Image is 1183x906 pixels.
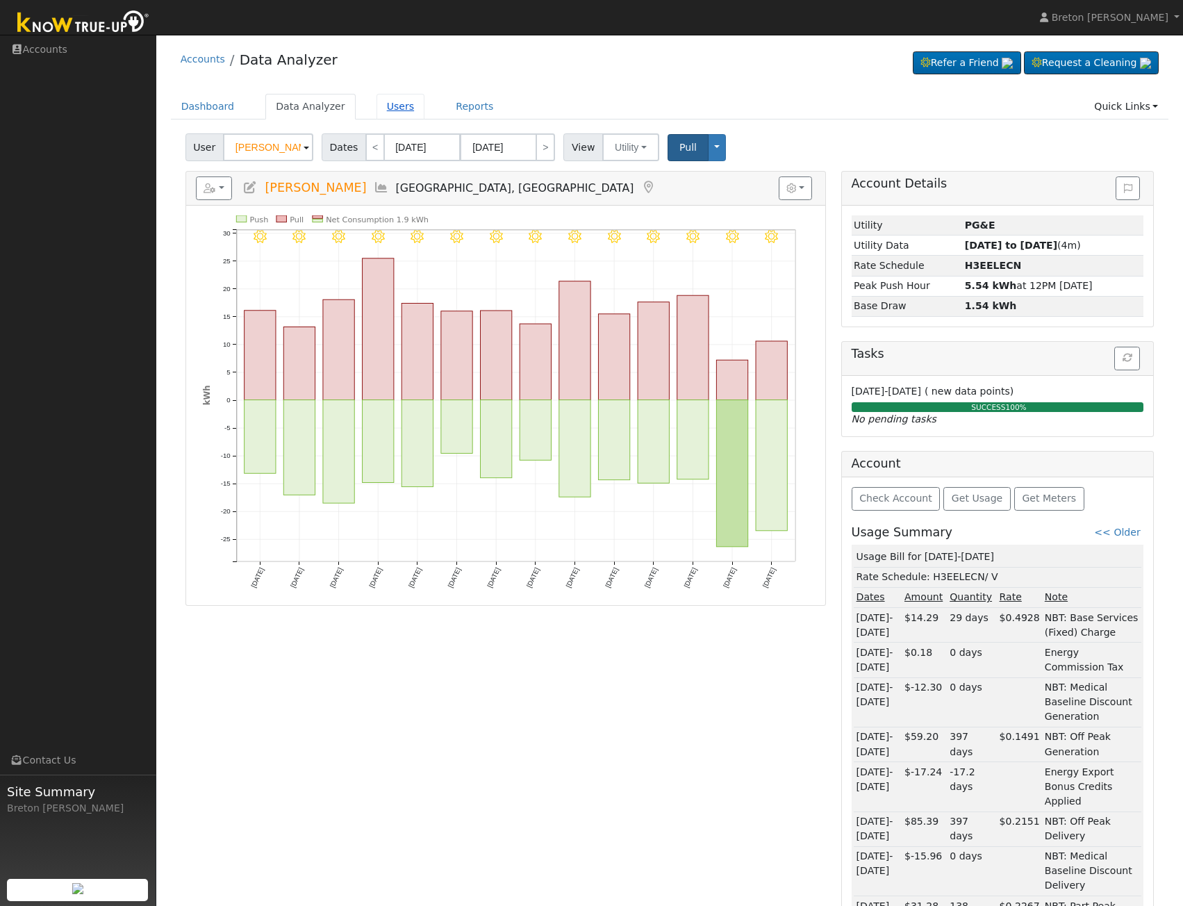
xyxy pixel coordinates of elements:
[952,493,1002,504] span: Get Usage
[950,730,994,759] div: 397 days
[559,281,590,400] rect: onclick=""
[854,567,1141,587] td: Rate Schedule: H3EELECN
[332,230,345,243] i: 5/29 - Clear
[604,567,620,589] text: [DATE]
[965,280,1017,291] strong: 5.54 kWh
[529,230,542,243] i: 6/03 - Clear
[950,611,994,625] div: 29 days
[602,133,659,161] button: Utility
[854,762,902,812] td: [DATE]-[DATE]
[1042,762,1141,812] td: Energy Export Bonus Credits Applied
[643,567,659,589] text: [DATE]
[852,413,936,425] i: No pending tasks
[852,236,963,256] td: Utility Data
[1024,51,1159,75] a: Request a Cleaning
[1014,487,1084,511] button: Get Meters
[377,94,425,120] a: Users
[1000,814,1040,829] div: $0.2151
[322,133,366,161] span: Dates
[852,215,963,236] td: Utility
[1005,403,1026,411] span: 100%
[171,94,245,120] a: Dashboard
[854,846,902,896] td: [DATE]-[DATE]
[677,400,709,479] rect: onclick=""
[265,94,356,120] a: Data Analyzer
[441,311,472,400] rect: onclick=""
[717,400,748,547] rect: onclick=""
[223,257,231,265] text: 25
[950,591,992,602] u: Quantity
[599,400,630,480] rect: onclick=""
[564,567,580,589] text: [DATE]
[563,133,603,161] span: View
[852,176,1144,191] h5: Account Details
[965,240,1057,251] strong: [DATE] to [DATE]
[1084,94,1168,120] a: Quick Links
[679,142,697,153] span: Pull
[965,220,995,231] strong: ID: 17193694, authorized: 08/19/25
[1000,611,1040,625] div: $0.4928
[220,508,230,516] text: -20
[181,53,225,65] a: Accounts
[761,567,777,589] text: [DATE]
[902,643,947,677] td: $0.18
[854,727,902,761] td: [DATE]-[DATE]
[240,51,338,68] a: Data Analyzer
[7,782,149,801] span: Site Summary
[367,567,383,589] text: [DATE]
[854,812,902,846] td: [DATE]-[DATE]
[362,258,393,400] rect: onclick=""
[323,400,354,504] rect: onclick=""
[902,762,947,812] td: $-17.24
[411,230,424,243] i: 5/31 - Clear
[223,133,313,161] input: Select a User
[520,324,551,400] rect: onclick=""
[185,133,224,161] span: User
[854,608,902,643] td: [DATE]-[DATE]
[852,347,1144,361] h5: Tasks
[265,181,366,195] span: [PERSON_NAME]
[913,51,1021,75] a: Refer a Friend
[683,567,699,589] text: [DATE]
[559,400,590,497] rect: onclick=""
[852,296,963,316] td: Base Draw
[962,276,1143,296] td: at 12PM [DATE]
[490,230,503,243] i: 6/02 - Clear
[372,230,385,243] i: 5/30 - Clear
[1000,730,1040,744] div: $0.1491
[950,680,994,695] div: 0 days
[290,215,304,224] text: Pull
[244,400,275,474] rect: onclick=""
[220,480,230,488] text: -15
[450,230,463,243] i: 6/01 - MostlyClear
[226,397,230,404] text: 0
[765,230,778,243] i: 6/09 - Clear
[323,300,354,400] rect: onclick=""
[756,341,787,400] rect: onclick=""
[854,677,902,727] td: [DATE]-[DATE]
[965,240,1081,251] span: (4m)
[925,386,1014,397] span: ( new data points)
[445,94,504,120] a: Reports
[223,229,231,237] text: 30
[328,567,344,589] text: [DATE]
[249,215,268,224] text: Push
[441,400,472,454] rect: onclick=""
[326,215,429,224] text: Net Consumption 1.9 kWh
[362,400,393,483] rect: onclick=""
[985,571,998,582] span: / V
[223,340,231,348] text: 10
[365,133,385,161] a: <
[852,276,963,296] td: Peak Push Hour
[10,8,156,39] img: Know True-Up
[852,386,921,397] span: [DATE]-[DATE]
[220,536,230,543] text: -25
[446,567,462,589] text: [DATE]
[1042,812,1141,846] td: NBT: Off Peak Delivery
[374,181,389,195] a: Multi-Series Graph
[536,133,555,161] a: >
[852,487,941,511] button: Check Account
[244,311,275,400] rect: onclick=""
[481,400,512,478] rect: onclick=""
[7,801,149,816] div: Breton [PERSON_NAME]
